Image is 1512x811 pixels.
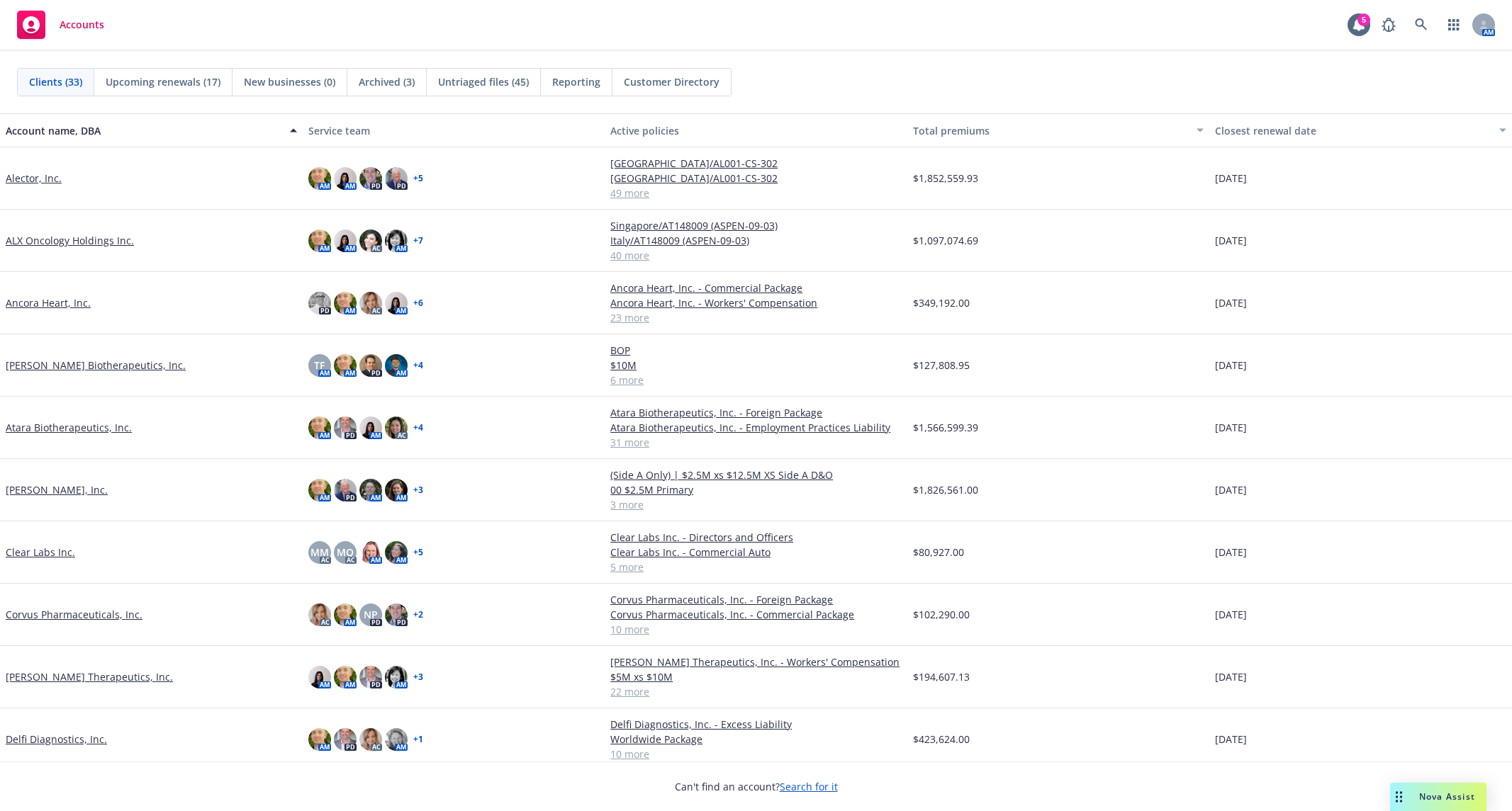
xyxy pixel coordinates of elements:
div: Total premiums [913,123,1189,138]
a: Accounts [11,5,110,45]
img: photo [359,479,382,501]
a: Singapore/AT148009 (ASPEN-09-03) [610,218,902,233]
span: [DATE] [1215,545,1247,560]
a: [PERSON_NAME], Inc. [6,482,108,497]
img: photo [359,666,382,688]
a: Atara Biotherapeutics, Inc. - Foreign Package [610,405,902,420]
a: Corvus Pharmaceuticals, Inc. - Foreign Package [610,592,902,607]
a: [PERSON_NAME] Therapeutics, Inc. - Workers' Compensation [610,654,902,669]
a: + 4 [413,424,423,432]
span: MQ [337,545,354,560]
span: [DATE] [1215,420,1247,435]
span: [DATE] [1215,233,1247,248]
a: + 6 [413,299,423,307]
a: ALX Oncology Holdings Inc. [6,233,134,248]
span: [DATE] [1215,669,1247,684]
span: [DATE] [1215,732,1247,747]
img: photo [308,229,331,252]
button: Nova Assist [1390,783,1486,811]
a: Ancora Heart, Inc. [6,295,91,310]
span: MM [310,545,329,560]
span: $1,566,599.39 [913,420,978,435]
div: Account name, DBA [6,123,281,138]
img: photo [385,479,408,501]
img: photo [334,728,357,751]
span: $349,192.00 [913,295,970,310]
a: Delfi Diagnostics, Inc. [6,732,107,747]
img: photo [334,666,357,688]
img: photo [308,603,331,626]
img: photo [385,603,408,626]
span: $1,826,561.00 [913,482,978,497]
div: Service team [308,123,600,138]
a: (Side A Only) | $2.5M xs $12.5M XS Side A D&O [610,467,902,482]
span: [DATE] [1215,607,1247,622]
img: photo [385,229,408,252]
img: photo [334,167,357,190]
a: Search for it [780,780,838,793]
a: Report a Bug [1374,11,1403,39]
a: Search [1407,11,1435,39]
a: + 5 [413,548,423,557]
a: + 1 [413,735,423,744]
img: photo [385,416,408,439]
span: $423,624.00 [913,732,970,747]
span: Reporting [552,74,600,89]
span: [DATE] [1215,482,1247,497]
img: photo [334,229,357,252]
img: photo [385,666,408,688]
a: Corvus Pharmaceuticals, Inc. [6,607,142,622]
div: Closest renewal date [1215,123,1491,138]
a: 6 more [610,373,902,387]
a: 49 more [610,186,902,200]
img: photo [334,354,357,377]
a: Alector, Inc. [6,171,62,186]
a: Clear Labs Inc. - Directors and Officers [610,530,902,545]
button: Service team [303,113,605,147]
a: 5 more [610,560,902,574]
a: Clear Labs Inc. [6,545,75,560]
img: photo [385,292,408,314]
span: $127,808.95 [913,358,970,373]
a: Worldwide Package [610,732,902,747]
img: photo [359,541,382,564]
a: Italy/AT148009 (ASPEN-09-03) [610,233,902,248]
img: photo [308,728,331,751]
span: Accounts [60,19,104,30]
img: photo [359,292,382,314]
a: Clear Labs Inc. - Commercial Auto [610,545,902,560]
a: Ancora Heart, Inc. - Commercial Package [610,280,902,295]
a: 23 more [610,310,902,325]
a: [GEOGRAPHIC_DATA]/AL001-CS-302 [610,171,902,186]
img: photo [359,167,382,190]
a: Corvus Pharmaceuticals, Inc. - Commercial Package [610,607,902,622]
a: Switch app [1440,11,1468,39]
span: $1,097,074.69 [913,233,978,248]
a: + 3 [413,486,423,494]
img: photo [359,354,382,377]
img: photo [334,292,357,314]
a: + 4 [413,361,423,370]
span: Clients (33) [29,74,82,89]
img: photo [359,728,382,751]
a: [PERSON_NAME] Biotherapeutics, Inc. [6,358,186,373]
span: Archived (3) [359,74,415,89]
a: Delfi Diagnostics, Inc. - Excess Liability [610,717,902,732]
span: Untriaged files (45) [438,74,529,89]
button: Total premiums [907,113,1210,147]
a: $5M xs $10M [610,669,902,684]
span: [DATE] [1215,358,1247,373]
a: [PERSON_NAME] Therapeutics, Inc. [6,669,173,684]
span: Nova Assist [1419,790,1475,803]
a: Atara Biotherapeutics, Inc. [6,420,132,435]
img: photo [334,416,357,439]
a: 10 more [610,622,902,637]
